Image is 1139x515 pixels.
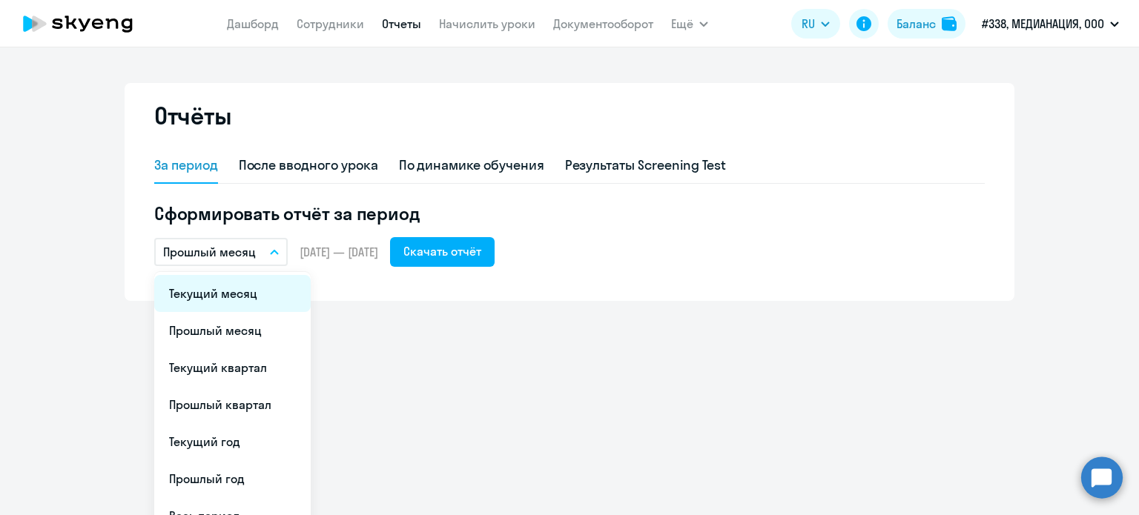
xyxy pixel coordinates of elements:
[154,238,288,266] button: Прошлый месяц
[227,16,279,31] a: Дашборд
[897,15,936,33] div: Баланс
[154,101,231,130] h2: Отчёты
[403,242,481,260] div: Скачать отчёт
[439,16,535,31] a: Начислить уроки
[382,16,421,31] a: Отчеты
[942,16,957,31] img: balance
[399,156,544,175] div: По динамике обучения
[163,243,256,261] p: Прошлый месяц
[982,15,1104,33] p: #338, МЕДИАНАЦИЯ, ООО
[671,15,693,33] span: Ещё
[565,156,727,175] div: Результаты Screening Test
[390,237,495,267] button: Скачать отчёт
[791,9,840,39] button: RU
[154,156,218,175] div: За период
[154,202,985,225] h5: Сформировать отчёт за период
[888,9,965,39] button: Балансbalance
[802,15,815,33] span: RU
[553,16,653,31] a: Документооборот
[300,244,378,260] span: [DATE] — [DATE]
[297,16,364,31] a: Сотрудники
[671,9,708,39] button: Ещё
[974,6,1126,41] button: #338, МЕДИАНАЦИЯ, ООО
[239,156,378,175] div: После вводного урока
